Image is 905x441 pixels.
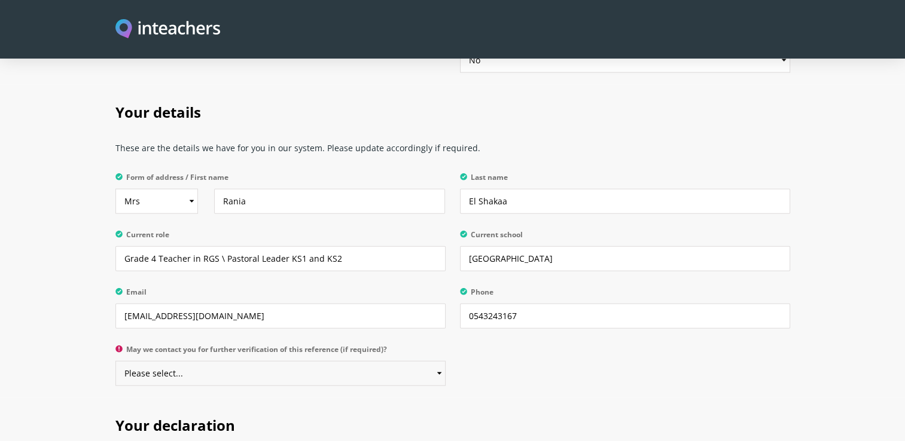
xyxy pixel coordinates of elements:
label: Form of address / First name [115,173,446,189]
label: Last name [460,173,790,189]
p: These are the details we have for you in our system. Please update accordingly if required. [115,135,790,169]
label: May we contact you for further verification of this reference (if required)? [115,345,446,361]
span: Your details [115,102,201,122]
img: Inteachers [115,19,221,40]
label: Current role [115,231,446,246]
label: Email [115,288,446,304]
label: Current school [460,231,790,246]
a: Visit this site's homepage [115,19,221,40]
span: Your declaration [115,415,235,435]
label: Phone [460,288,790,304]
